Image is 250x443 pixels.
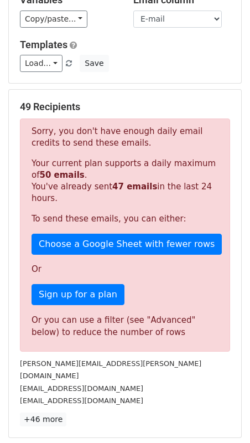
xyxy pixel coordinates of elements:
[20,39,67,50] a: Templates
[112,182,157,192] strong: 47 emails
[32,314,218,339] div: Or you can use a filter (see "Advanced" below) to reduce the number of rows
[32,158,218,204] p: Your current plan supports a daily maximum of . You've already sent in the last 24 hours.
[20,359,201,380] small: [PERSON_NAME][EMAIL_ADDRESS][PERSON_NAME][DOMAIN_NAME]
[20,11,87,28] a: Copy/paste...
[20,384,143,393] small: [EMAIL_ADDRESS][DOMAIN_NAME]
[32,126,218,149] p: Sorry, you don't have enough daily email credits to send these emails.
[32,234,222,255] a: Choose a Google Sheet with fewer rows
[32,213,218,225] p: To send these emails, you can either:
[80,55,108,72] button: Save
[20,101,230,113] h5: 49 Recipients
[20,55,62,72] a: Load...
[39,170,84,180] strong: 50 emails
[32,264,218,275] p: Or
[20,396,143,405] small: [EMAIL_ADDRESS][DOMAIN_NAME]
[195,390,250,443] div: Widget de chat
[195,390,250,443] iframe: Chat Widget
[32,284,124,305] a: Sign up for a plan
[20,413,66,426] a: +46 more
